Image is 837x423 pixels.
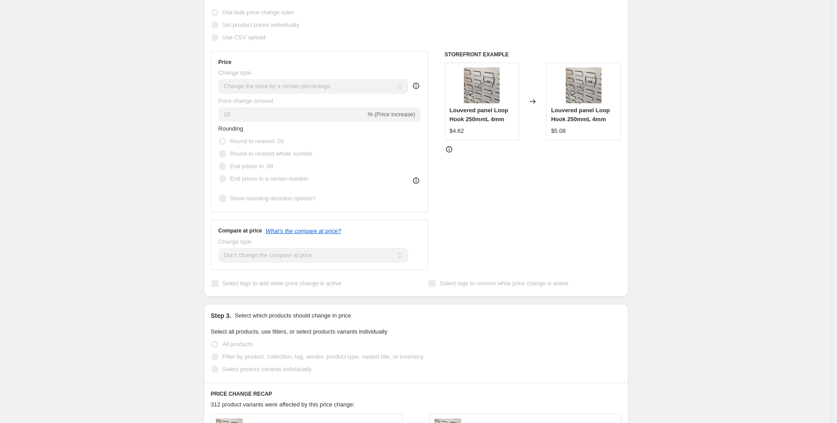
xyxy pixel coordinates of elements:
span: End prices in .99 [230,163,273,169]
span: Use bulk price change rules [223,9,294,16]
span: % (Price increase) [368,111,415,118]
div: help [412,81,421,90]
h3: Compare at price [219,227,262,234]
h2: Step 3. [211,311,231,320]
span: Use CSV upload [223,34,265,41]
h3: Price [219,59,231,66]
img: media_ffe91919-52f6-40d8-8c2f-0352930e9fac_80x.png [566,68,601,103]
span: Change type [219,69,252,76]
span: 312 product variants were affected by this price change: [211,401,355,408]
input: -15 [219,107,366,122]
img: media_ffe91919-52f6-40d8-8c2f-0352930e9fac_80x.png [464,68,500,103]
span: Price change amount [219,97,273,104]
span: All products [223,341,253,347]
h6: STOREFRONT EXAMPLE [445,51,621,58]
span: Show rounding direction options? [230,195,316,202]
span: End prices in a certain number [230,175,309,182]
span: Louvered panel Loop Hook 250mmL 4mm [450,107,508,123]
span: Round to nearest .01 [230,138,284,144]
span: Louvered panel Loop Hook 250mmL 4mm [551,107,610,123]
h6: PRICE CHANGE RECAP [211,390,621,398]
div: $5.08 [551,127,566,135]
div: $4.62 [450,127,464,135]
span: Filter by product, collection, tag, vendor, product type, variant title, or inventory [223,353,424,360]
span: Select tags to add while price change is active [223,280,341,287]
p: Select which products should change in price [235,311,351,320]
span: Rounding [219,125,244,132]
span: Change type [219,238,252,245]
button: What's the compare at price? [266,228,341,234]
span: Select tags to remove while price change is active [440,280,568,287]
span: Select product variants individually [223,366,311,372]
span: Select all products, use filters, or select products variants individually [211,328,387,335]
span: Round to nearest whole number [230,150,313,157]
span: Set product prices individually [223,21,299,28]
